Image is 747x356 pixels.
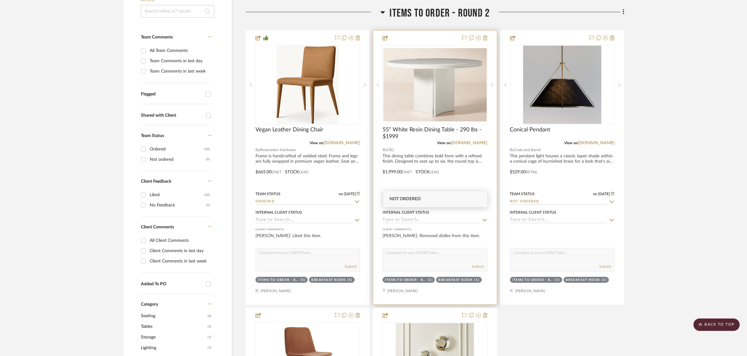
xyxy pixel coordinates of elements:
[150,155,206,165] div: Not ordered
[150,256,210,266] div: Client Comments in last week
[510,191,535,197] div: Team Status
[451,141,487,145] a: [DOMAIN_NAME]
[428,278,433,282] div: (1)
[141,35,173,39] span: Team Comments
[593,192,598,196] span: on
[383,233,487,245] div: [PERSON_NAME]: Removed dislike from this item.
[387,147,394,153] span: CB2
[206,200,210,210] div: (5)
[255,199,353,205] input: Type to Search…
[141,282,203,287] div: Added To PO
[523,46,601,124] img: Conical Pendant
[258,278,299,282] div: Items to order - Round 2
[514,147,541,153] span: Crate and Barrel
[339,192,343,196] span: on
[150,200,206,210] div: No Feedback
[206,155,210,165] div: (9)
[208,322,211,332] span: (5)
[343,192,357,196] span: [DATE]
[141,332,206,343] span: Storage
[510,126,550,133] span: Conical Pendant
[141,225,174,229] span: Client Comments
[208,311,211,321] span: (6)
[437,141,451,145] span: View on
[383,126,487,140] span: 55" White Resin Dining Table - 290 lbs - $1999
[255,210,302,215] div: Internal Client Status
[347,278,353,282] div: (5)
[510,199,607,205] input: Type to Search…
[141,179,171,184] span: Client Feedback
[383,147,387,153] span: By
[301,278,306,282] div: (5)
[510,147,514,153] span: By
[150,66,210,76] div: Team Comments in last week
[345,264,357,269] button: Submit
[383,217,480,223] input: Type to Search…
[150,56,210,66] div: Team Comments in last day
[141,343,206,353] span: Lighting
[141,311,206,321] span: Seating
[208,332,211,342] span: (1)
[255,147,260,153] span: By
[255,126,323,133] span: Vegan Leather Dining Chair
[208,343,211,353] span: (7)
[255,233,360,245] div: [PERSON_NAME]: Liked this item.
[578,141,615,145] a: [DOMAIN_NAME]
[390,7,490,20] span: Items to order - Round 2
[204,144,210,154] div: (28)
[141,92,203,97] div: Flagged
[383,48,487,121] img: 55" White Resin Dining Table - 290 lbs - $1999
[389,197,421,201] span: Not ordered
[383,45,487,124] div: 0
[311,278,346,282] div: Breakfast Nook
[474,278,480,282] div: (1)
[510,217,607,223] input: Type to Search…
[510,210,557,215] div: Internal Client Status
[566,278,600,282] div: Breakfast Nook
[141,5,214,18] input: Search within 67 results
[256,45,360,124] div: 0
[150,190,204,200] div: Liked
[141,302,158,307] span: Category
[599,264,611,269] button: Submit
[385,278,426,282] div: Items to order - Round 2
[323,141,360,145] a: [DOMAIN_NAME]
[602,278,607,282] div: (1)
[150,236,210,246] div: All Client Comments
[141,321,206,332] span: Tables
[512,278,554,282] div: Items to order - Round 2
[310,141,323,145] span: View on
[255,217,353,223] input: Type to Search…
[472,264,484,269] button: Submit
[150,144,204,154] div: Ordered
[598,192,611,196] span: [DATE]
[693,318,740,331] scroll-to-top-button: BACK TO TOP
[555,278,560,282] div: (1)
[260,147,296,153] span: Restoration Hardware
[255,191,281,197] div: Team Status
[150,246,210,256] div: Client Comments in last day
[276,46,339,124] img: Vegan Leather Dining Chair
[141,134,164,138] span: Team Status
[438,278,473,282] div: Breakfast Nook
[564,141,578,145] span: View on
[383,210,429,215] div: Internal Client Status
[150,46,210,56] div: All Team Comments
[204,190,210,200] div: (28)
[141,113,203,118] div: Shared with Client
